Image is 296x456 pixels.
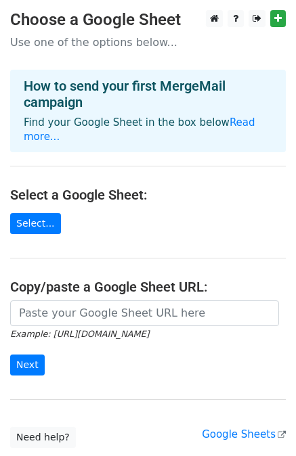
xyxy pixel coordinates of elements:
[10,300,279,326] input: Paste your Google Sheet URL here
[10,35,286,49] p: Use one of the options below...
[10,187,286,203] h4: Select a Google Sheet:
[10,329,149,339] small: Example: [URL][DOMAIN_NAME]
[24,116,272,144] p: Find your Google Sheet in the box below
[24,116,255,143] a: Read more...
[202,428,286,440] a: Google Sheets
[10,355,45,375] input: Next
[24,78,272,110] h4: How to send your first MergeMail campaign
[10,10,286,30] h3: Choose a Google Sheet
[10,427,76,448] a: Need help?
[10,279,286,295] h4: Copy/paste a Google Sheet URL:
[10,213,61,234] a: Select...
